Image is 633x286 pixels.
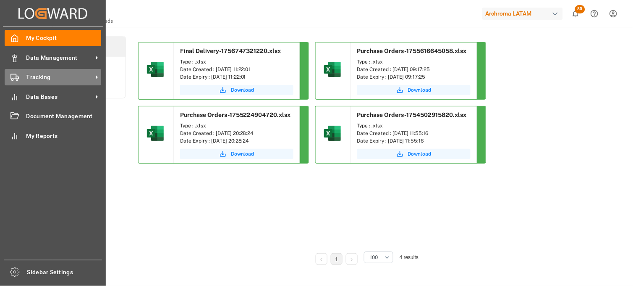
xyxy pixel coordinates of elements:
[408,86,432,94] span: Download
[180,149,293,159] button: Download
[400,254,419,260] span: 4 results
[27,268,102,277] span: Sidebar Settings
[482,5,566,21] button: Archroma LATAM
[370,254,378,261] span: 100
[357,58,471,66] div: Type : .xlsx
[180,85,293,95] button: Download
[145,123,165,143] img: microsoft-excel-2019--v1.png
[231,150,254,158] span: Download
[357,48,467,54] span: Purchase Orders-1755616645058.xlsx
[346,253,358,265] li: Next Page
[357,111,467,118] span: Purchase Orders-1754502915820.xlsx
[5,127,101,144] a: My Reports
[26,53,93,62] span: Data Management
[180,66,293,73] div: Date Created : [DATE] 11:22:01
[575,5,585,13] span: 85
[335,257,338,262] a: 1
[357,122,471,130] div: Type : .xlsx
[26,34,102,42] span: My Cockpit
[566,4,585,23] button: show 85 new notifications
[180,130,293,137] div: Date Created : [DATE] 20:28:24
[180,122,293,130] div: Type : .xlsx
[26,132,102,140] span: My Reports
[408,150,432,158] span: Download
[180,137,293,145] div: Date Expiry : [DATE] 20:28:24
[322,123,343,143] img: microsoft-excel-2019--v1.png
[180,73,293,81] div: Date Expiry : [DATE] 11:22:01
[357,73,471,81] div: Date Expiry : [DATE] 09:17:25
[5,30,101,46] a: My Cockpit
[331,253,343,265] li: 1
[357,66,471,73] div: Date Created : [DATE] 09:17:25
[316,253,327,265] li: Previous Page
[5,108,101,124] a: Document Management
[482,8,563,20] div: Archroma LATAM
[364,252,393,263] button: open menu
[322,59,343,79] img: microsoft-excel-2019--v1.png
[357,137,471,145] div: Date Expiry : [DATE] 11:55:16
[585,4,604,23] button: Help Center
[180,111,291,118] span: Purchase Orders-1755224904720.xlsx
[145,59,165,79] img: microsoft-excel-2019--v1.png
[26,112,102,121] span: Document Management
[357,85,471,95] button: Download
[26,73,93,82] span: Tracking
[180,48,281,54] span: Final Delivery-1756747321220.xlsx
[180,58,293,66] div: Type : .xlsx
[357,149,471,159] button: Download
[357,130,471,137] div: Date Created : [DATE] 11:55:16
[231,86,254,94] span: Download
[26,93,93,101] span: Data Bases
